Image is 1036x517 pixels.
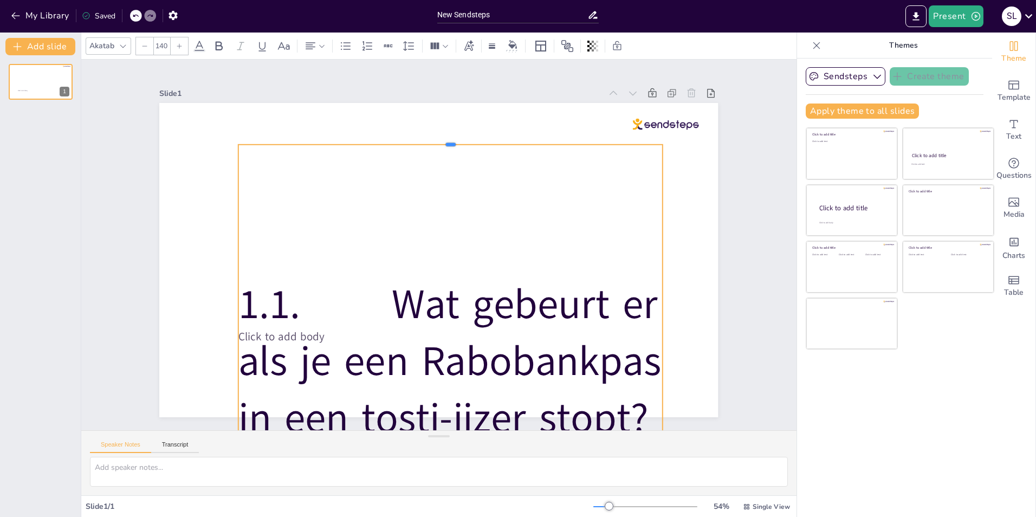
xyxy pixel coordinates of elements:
[951,254,985,256] div: Click to add text
[839,254,863,256] div: Click to add text
[929,5,983,27] button: Present
[992,33,1035,72] div: Change the overall theme
[238,276,663,447] p: 1. Wat gebeurt er als je een Rabobankpas in een tosti-ijzer stopt?
[865,254,890,256] div: Click to add text
[561,40,574,53] span: Position
[9,64,73,100] div: 1
[812,140,890,143] div: Click to add text
[753,502,790,511] span: Single View
[151,441,199,453] button: Transcript
[806,104,919,119] button: Apply theme to all slides
[992,267,1035,306] div: Add a table
[819,221,888,224] div: Click to add body
[8,7,74,24] button: My Library
[812,132,890,137] div: Click to add title
[992,72,1035,111] div: Add ready made slides
[806,67,885,86] button: Sendsteps
[992,228,1035,267] div: Add charts and graphs
[437,7,588,23] input: Insert title
[812,254,837,256] div: Click to add text
[486,37,498,55] div: Border settings
[504,40,521,51] div: Background color
[996,170,1032,182] span: Questions
[461,37,477,55] div: Text effects
[909,189,986,193] div: Click to add title
[82,11,115,21] div: Saved
[1002,5,1021,27] button: S L
[159,88,601,99] div: Slide 1
[905,5,927,27] button: Export to PowerPoint
[825,33,981,59] p: Themes
[1003,209,1025,221] span: Media
[1006,131,1021,143] span: Text
[1002,250,1025,262] span: Charts
[532,37,549,55] div: Layout
[998,92,1031,104] span: Template
[992,150,1035,189] div: Get real-time input from your audience
[911,163,983,166] div: Click to add text
[909,245,986,250] div: Click to add title
[427,37,451,55] div: Column Count
[819,203,889,212] div: Click to add title
[890,67,969,86] button: Create theme
[812,245,890,250] div: Click to add title
[1004,287,1024,299] span: Table
[5,38,75,55] button: Add slide
[992,111,1035,150] div: Add text boxes
[238,276,269,332] span: 1.
[909,254,943,256] div: Click to add text
[912,152,984,159] div: Click to add title
[1002,7,1021,26] div: S L
[86,501,593,512] div: Slide 1 / 1
[87,38,116,53] div: Akatab
[1001,53,1026,64] span: Theme
[90,441,151,453] button: Speaker Notes
[992,189,1035,228] div: Add images, graphics, shapes or video
[708,501,734,512] div: 54 %
[60,87,69,96] div: 1
[18,90,28,92] span: Click to add body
